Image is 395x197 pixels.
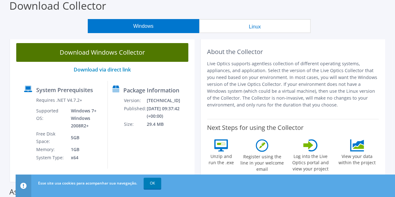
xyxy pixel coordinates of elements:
label: Package Information [123,87,179,93]
a: Download Windows Collector [16,43,188,62]
td: x64 [66,154,102,162]
a: Download via direct link [74,66,131,73]
td: 29.4 MB [146,120,192,128]
td: Supported OS: [36,107,66,130]
td: System Type: [36,154,66,162]
td: Size: [124,120,146,128]
label: System Prerequisites [36,87,93,93]
td: Version: [124,96,146,105]
td: [TECHNICAL_ID] [146,96,192,105]
label: Unzip and run the .exe [207,151,236,166]
td: 5GB [66,130,102,145]
td: Windows 7+ Windows 2008R2+ [66,107,102,130]
button: Linux [199,19,311,33]
label: Next Steps for using the Collector [207,124,304,131]
td: Memory: [36,145,66,154]
p: Live Optics supports agentless collection of different operating systems, appliances, and applica... [207,60,379,108]
label: Requires .NET V4.7.2+ [36,97,82,103]
td: Published: [124,105,146,120]
td: [DATE] 09:37:42 (+00:00) [146,105,192,120]
label: View your data within the project [335,151,379,166]
h2: About the Collector [207,48,379,56]
label: Register using the line in your welcome email [239,152,286,172]
td: Free Disk Space: [36,130,66,145]
a: OK [144,178,161,189]
span: Esse site usa cookies para acompanhar sua navegação. [38,180,137,186]
td: 1GB [66,145,102,154]
label: Log into the Live Optics portal and view your project [289,151,332,172]
label: Assessments supported by the Windows Collector [9,189,182,195]
button: Windows [88,19,199,33]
